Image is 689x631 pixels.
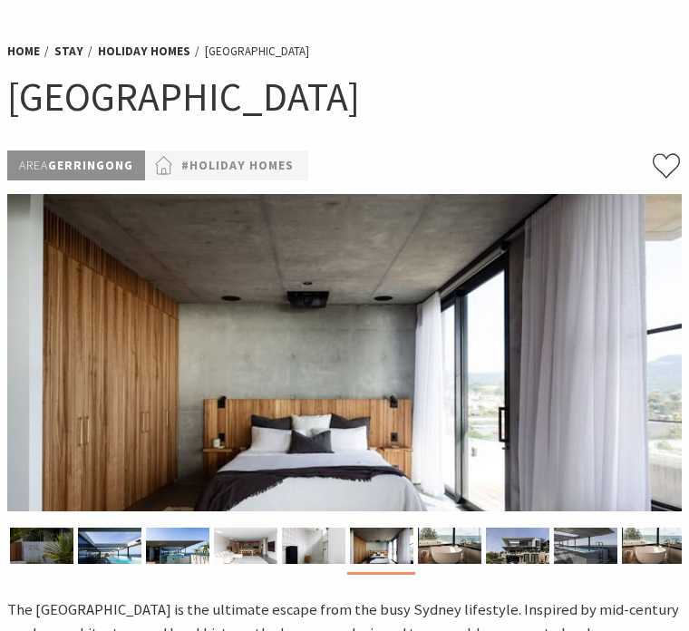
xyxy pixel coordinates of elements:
img: Bunker House [146,528,209,564]
span: Area [19,157,48,173]
img: Bunker House [418,528,481,564]
p: Gerringong [7,150,145,180]
a: #Holiday Homes [181,155,294,176]
img: Bunker House [622,528,685,564]
a: Holiday Homes [98,44,190,60]
a: Home [7,44,40,60]
a: Stay [54,44,83,60]
img: Pool [554,528,617,564]
img: Front [486,528,549,564]
img: Bunker House [7,194,682,511]
img: Bunker House [350,528,413,564]
img: Bunker House [282,528,345,564]
h1: [GEOGRAPHIC_DATA] [7,72,682,123]
li: [GEOGRAPHIC_DATA] [205,43,309,62]
img: Bunker House [10,528,73,564]
img: Bunker House [214,528,277,564]
img: Bunker House [78,528,141,564]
